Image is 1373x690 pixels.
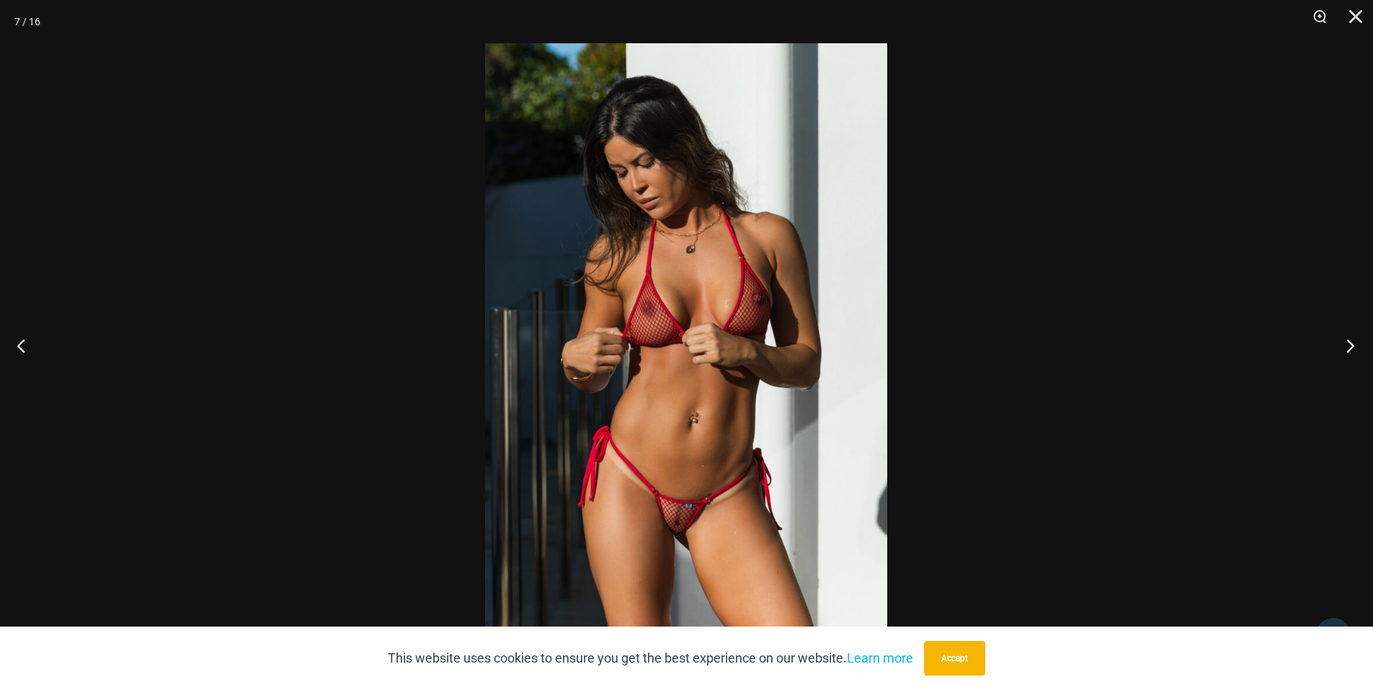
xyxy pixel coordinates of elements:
button: Next [1319,309,1373,381]
p: This website uses cookies to ensure you get the best experience on our website. [388,647,913,669]
a: Learn more [847,650,913,665]
div: 7 / 16 [14,11,40,32]
button: Accept [924,641,985,676]
img: Summer Storm Red 312 Tri Top 456 Micro 01 [485,43,887,647]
